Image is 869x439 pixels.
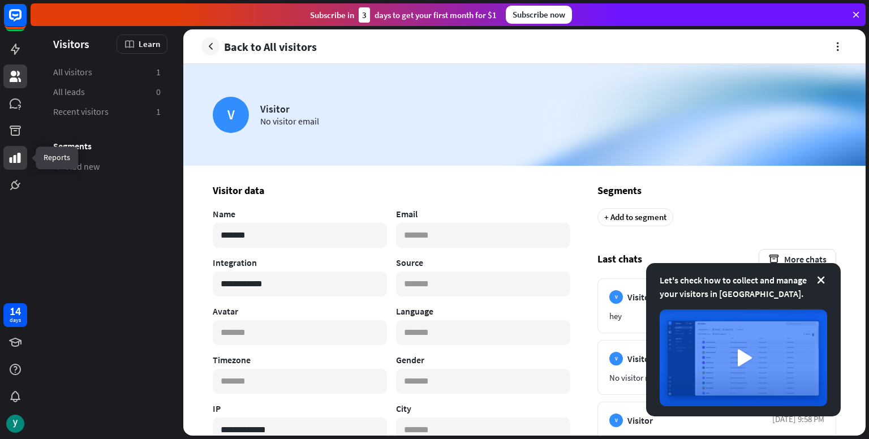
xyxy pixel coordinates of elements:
div: Let's check how to collect and manage your visitors in [GEOGRAPHIC_DATA]. [660,273,827,300]
div: V [609,352,623,365]
h3: Visitor data [213,184,570,197]
aside: 0 [156,86,161,98]
h4: Name [213,208,387,219]
div: No visitor email [260,115,319,127]
span: Visitor [627,291,653,303]
span: Visitor [627,415,653,426]
a: All visitors 1 [46,63,167,81]
span: Recent visitors [53,106,109,118]
button: Open LiveChat chat widget [9,5,43,38]
h3: Last chats [597,249,836,269]
div: V [609,414,623,427]
h4: Timezone [213,354,387,365]
img: image [660,309,827,406]
div: No visitor message [609,372,824,383]
a: Recent visitors 1 [46,102,167,121]
aside: [DATE] 9:58 PM [772,414,824,427]
h4: Gender [396,354,570,365]
h4: Language [396,305,570,317]
h4: Source [396,257,570,268]
aside: 1 [156,106,161,118]
h4: Avatar [213,305,387,317]
h4: Integration [213,257,387,268]
a: Add new [46,157,167,176]
div: V [213,97,249,133]
h4: Email [396,208,570,219]
span: Visitor [627,353,653,364]
div: Subscribe in days to get your first month for $1 [310,7,497,23]
a: V Visitor [DATE] 10:06 PM hey [597,278,836,333]
a: V Visitor [DATE] 10:00 PM No visitor message [597,340,836,395]
img: Orange background [183,64,866,166]
span: Visitors [53,37,89,50]
span: All leads [53,86,85,98]
div: + Add to segment [597,208,673,226]
div: hey [609,311,824,321]
aside: 1 [156,66,161,78]
span: Learn [139,38,160,49]
h3: Segments [597,184,836,197]
a: 14 days [3,303,27,327]
div: 14 [10,306,21,316]
div: days [10,316,21,324]
span: All visitors [53,66,92,78]
div: Visitor [260,102,319,115]
button: More chats [759,249,836,269]
span: Back to All visitors [224,40,317,53]
a: Back to All visitors [201,37,317,55]
div: V [609,290,623,304]
div: 3 [359,7,370,23]
div: Subscribe now [506,6,572,24]
a: All leads 0 [46,83,167,101]
h3: Segments [46,140,167,152]
h4: City [396,403,570,414]
h4: IP [213,403,387,414]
